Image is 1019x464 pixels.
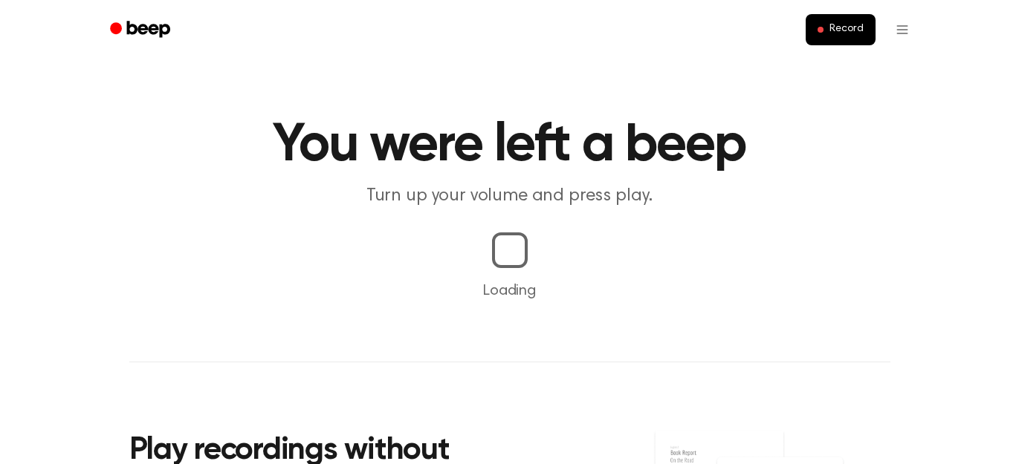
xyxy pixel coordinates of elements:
button: Open menu [884,12,920,48]
p: Loading [18,280,1001,302]
button: Record [806,14,875,45]
p: Turn up your volume and press play. [224,184,795,209]
h1: You were left a beep [129,119,890,172]
span: Record [829,23,863,36]
a: Beep [100,16,184,45]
